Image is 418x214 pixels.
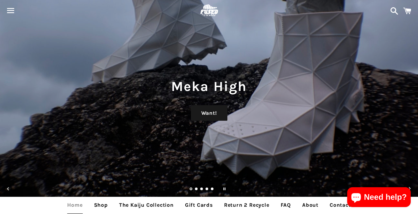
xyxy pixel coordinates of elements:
a: Load slide 4 [206,188,209,191]
a: Load slide 3 [200,188,204,191]
button: Previous slide [1,182,16,196]
a: Load slide 2 [195,188,198,191]
a: Shop [89,197,113,213]
a: Gift Cards [180,197,218,213]
a: Slide 1, current [190,188,193,191]
a: FAQ [276,197,296,213]
h1: Meka High [7,77,411,96]
button: Next slide [402,182,417,196]
a: Load slide 5 [211,188,214,191]
button: Pause slideshow [217,182,232,196]
a: Return 2 Recycle [219,197,274,213]
inbox-online-store-chat: Shopify online store chat [345,187,413,209]
a: Contact [325,197,356,213]
a: About [297,197,323,213]
a: Want! [191,105,227,121]
a: Home [62,197,87,213]
a: The Kaiju Collection [114,197,179,213]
